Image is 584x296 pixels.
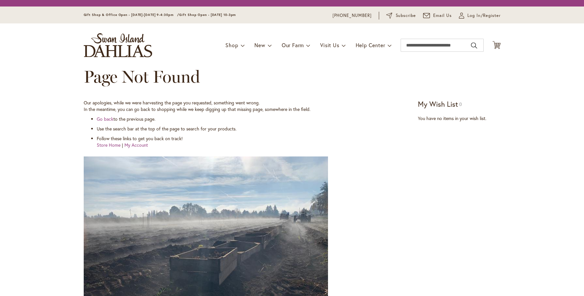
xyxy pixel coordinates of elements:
a: [PHONE_NUMBER] [333,12,372,19]
p: Our apologies, while we were harvesting the page you requested, something went wrong. In the mean... [84,100,414,113]
span: Page Not Found [84,66,200,87]
span: Email Us [433,12,452,19]
li: Follow these links to get you back on track! [97,135,414,148]
a: Subscribe [386,12,416,19]
a: My Account [124,142,148,148]
span: Our Farm [282,42,304,48]
li: to the previous page. [97,116,414,122]
a: Store Home [97,142,121,148]
span: | [122,142,123,148]
strong: My Wish List [418,99,458,109]
li: Use the search bar at the top of the page to search for your products. [97,126,414,132]
a: Go back [97,116,113,122]
span: Shop [225,42,238,48]
span: Subscribe [396,12,416,19]
a: Log In/Register [459,12,501,19]
span: Gift Shop & Office Open - [DATE]-[DATE] 9-4:30pm / [84,13,179,17]
a: store logo [84,33,152,57]
span: Visit Us [320,42,339,48]
span: Log In/Register [467,12,501,19]
div: You have no items in your wish list. [418,115,501,122]
button: Search [471,40,477,51]
span: New [254,42,265,48]
span: Gift Shop Open - [DATE] 10-3pm [179,13,236,17]
a: Email Us [423,12,452,19]
span: Help Center [356,42,385,48]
